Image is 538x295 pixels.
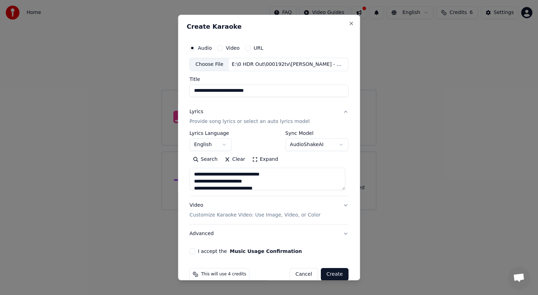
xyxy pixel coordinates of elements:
p: Customize Karaoke Video: Use Image, Video, or Color [189,212,320,219]
h2: Create Karaoke [187,23,351,30]
div: Choose File [190,58,229,71]
div: E:\0 HDR Out\000192tv\[PERSON_NAME] - Wreck The Malls.mp3 [229,61,348,68]
button: Advanced [189,225,349,243]
label: Title [189,77,349,82]
label: Video [226,46,240,50]
label: Audio [198,46,212,50]
button: VideoCustomize Karaoke Video: Use Image, Video, or Color [189,196,349,224]
button: Expand [249,154,282,165]
p: Provide song lyrics or select an auto lyrics model [189,118,310,125]
button: Clear [221,154,249,165]
button: Search [189,154,221,165]
div: LyricsProvide song lyrics or select an auto lyrics model [189,131,349,196]
div: Video [189,202,320,219]
button: Cancel [290,268,318,281]
label: Lyrics Language [189,131,232,136]
button: LyricsProvide song lyrics or select an auto lyrics model [189,103,349,131]
label: URL [254,46,263,50]
label: I accept the [198,249,302,254]
span: This will use 4 credits [201,272,246,277]
div: Lyrics [189,108,203,115]
label: Sync Model [285,131,349,136]
button: I accept the [230,249,302,254]
button: Create [321,268,349,281]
